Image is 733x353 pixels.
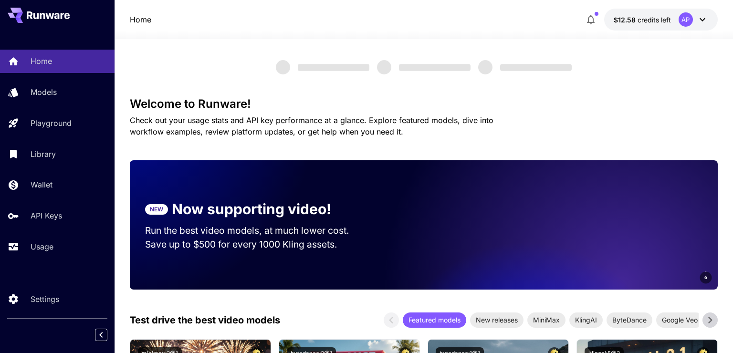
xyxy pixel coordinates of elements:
[145,238,367,251] p: Save up to $500 for every 1000 Kling assets.
[31,241,53,252] p: Usage
[31,293,59,305] p: Settings
[403,312,466,328] div: Featured models
[31,179,52,190] p: Wallet
[31,210,62,221] p: API Keys
[31,55,52,67] p: Home
[470,315,524,325] span: New releases
[614,16,638,24] span: $12.58
[638,16,671,24] span: credits left
[527,312,565,328] div: MiniMax
[130,14,151,25] a: Home
[569,312,603,328] div: KlingAI
[130,313,280,327] p: Test drive the best video models
[470,312,524,328] div: New releases
[607,312,652,328] div: ByteDance
[31,148,56,160] p: Library
[607,315,652,325] span: ByteDance
[527,315,565,325] span: MiniMax
[130,97,717,111] h3: Welcome to Runware!
[656,315,703,325] span: Google Veo
[95,329,107,341] button: Collapse sidebar
[403,315,466,325] span: Featured models
[130,14,151,25] nav: breadcrumb
[172,198,331,220] p: Now supporting video!
[145,224,367,238] p: Run the best video models, at much lower cost.
[102,326,115,343] div: Collapse sidebar
[679,12,693,27] div: AP
[31,117,72,129] p: Playground
[569,315,603,325] span: KlingAI
[656,312,703,328] div: Google Veo
[130,115,493,136] span: Check out your usage stats and API key performance at a glance. Explore featured models, dive int...
[704,274,707,281] span: 6
[31,86,57,98] p: Models
[614,15,671,25] div: $12.57688
[604,9,718,31] button: $12.57688AP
